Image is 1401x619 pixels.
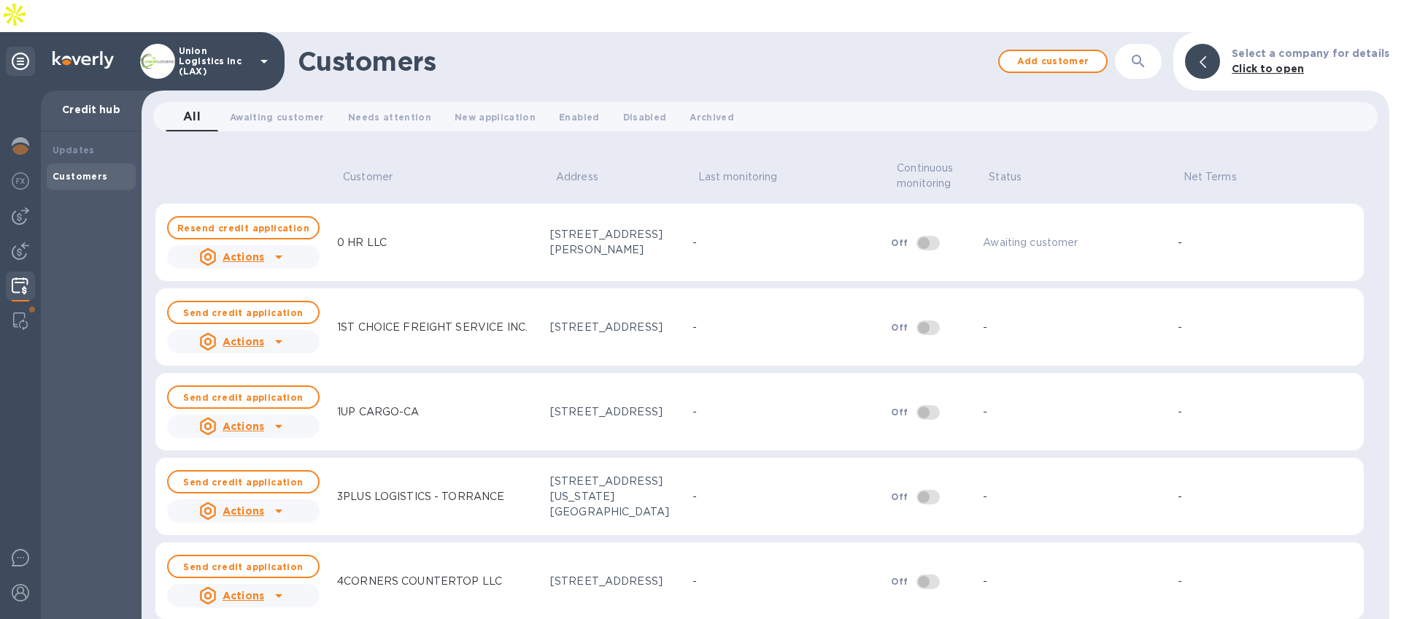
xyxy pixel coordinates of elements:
[897,161,965,191] p: Continuous monitoring
[53,171,108,182] b: Customers
[1178,404,1182,420] p: -
[337,404,420,420] p: 1UP CARGO-CA
[223,420,264,432] u: Actions
[983,574,987,589] p: -
[690,109,734,125] span: Archived
[1178,320,1182,335] p: -
[550,227,681,258] div: [STREET_ADDRESS][PERSON_NAME]
[983,404,987,420] p: -
[550,320,681,335] div: [STREET_ADDRESS]
[550,404,681,420] div: [STREET_ADDRESS]
[53,145,95,155] b: Updates
[455,109,536,125] span: New application
[891,491,908,502] b: Off
[1178,489,1182,504] p: -
[891,407,908,418] b: Off
[1184,169,1237,185] p: Net Terms
[337,574,502,589] p: 4CORNERS COUNTERTOP LLC
[167,216,320,239] button: Resend credit application
[223,251,264,263] u: Actions
[230,109,325,125] span: Awaiting customer
[179,46,252,77] p: Union Logistics Inc (LAX)
[348,109,431,125] span: Needs attention
[183,107,201,127] span: All
[177,223,309,234] b: Resend credit application
[692,489,697,504] p: -
[989,169,1022,185] p: Status
[183,307,303,318] b: Send credit application
[692,574,697,589] p: -
[337,489,504,504] p: 3PLUS LOGISTICS - TORRANCE
[12,172,29,190] img: Foreign exchange
[12,277,28,295] img: Credit hub
[183,392,303,403] b: Send credit application
[692,404,697,420] p: -
[343,169,393,185] p: Customer
[698,169,778,185] p: Last monitoring
[1232,63,1304,74] b: Click to open
[891,237,908,248] b: Off
[983,235,1078,250] p: Awaiting customer
[6,47,35,76] div: Unpin categories
[167,470,320,493] button: Send credit application
[223,505,264,517] u: Actions
[998,50,1108,73] button: Add customer
[983,320,987,335] p: -
[167,301,320,324] button: Send credit application
[1178,574,1182,589] p: -
[183,477,303,488] b: Send credit application
[53,102,130,117] p: Credit hub
[167,555,320,578] button: Send credit application
[891,576,908,587] b: Off
[1011,53,1095,70] span: Add customer
[1232,47,1389,59] b: Select a company for details
[223,590,264,601] u: Actions
[223,336,264,347] u: Actions
[692,320,697,335] p: -
[167,385,320,409] button: Send credit application
[623,109,667,125] span: Disabled
[298,46,991,77] h1: Customers
[556,169,598,185] p: Address
[692,235,697,250] p: -
[337,235,387,250] p: 0 HR LLC
[183,561,303,572] b: Send credit application
[891,322,908,333] b: Off
[550,474,681,520] div: [STREET_ADDRESS][US_STATE] [GEOGRAPHIC_DATA]
[337,320,528,335] p: 1ST CHOICE FREIGHT SERVICE INC.
[983,489,987,504] p: -
[550,574,681,589] div: [STREET_ADDRESS]
[559,109,599,125] span: Enabled
[53,51,114,69] img: Logo
[1178,235,1182,250] p: -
